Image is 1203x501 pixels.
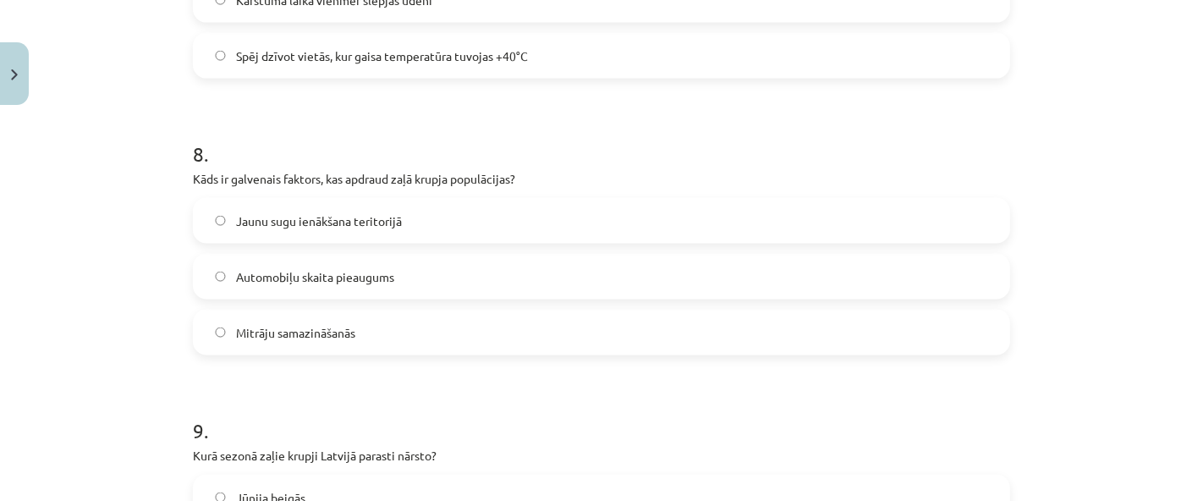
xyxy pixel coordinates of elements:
p: Kāds ir galvenais faktors, kas apdraud zaļā krupja populācijas? [193,170,1010,188]
p: Kurā sezonā zaļie krupji Latvijā parasti nārsto? [193,447,1010,465]
img: icon-close-lesson-0947bae3869378f0d4975bcd49f059093ad1ed9edebbc8119c70593378902aed.svg [11,69,18,80]
input: Automobiļu skaita pieaugums [215,272,226,283]
h1: 9 . [193,389,1010,442]
h1: 8 . [193,113,1010,165]
span: Automobiļu skaita pieaugums [236,268,394,286]
span: Mitrāju samazināšanās [236,324,355,342]
input: Jaunu sugu ienākšana teritorijā [215,216,226,227]
input: Mitrāju samazināšanās [215,328,226,339]
span: Spēj dzīvot vietās, kur gaisa temperatūra tuvojas +40°C [236,47,528,65]
span: Jaunu sugu ienākšana teritorijā [236,212,402,230]
input: Spēj dzīvot vietās, kur gaisa temperatūra tuvojas +40°C [215,51,226,62]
